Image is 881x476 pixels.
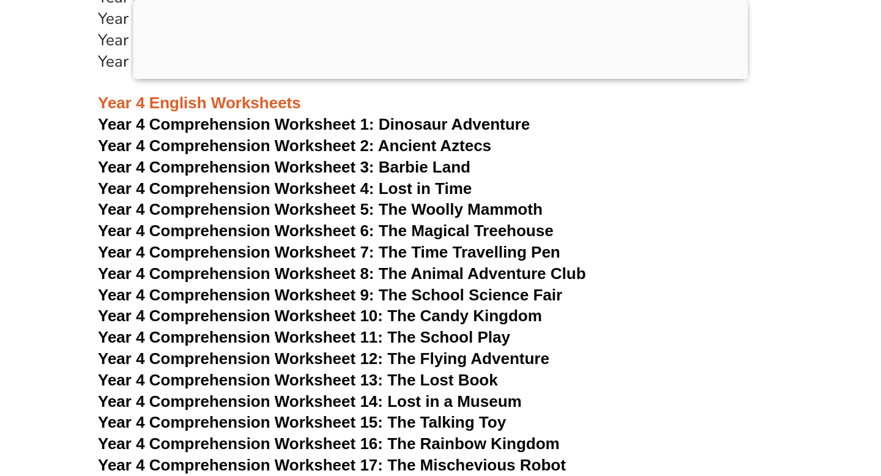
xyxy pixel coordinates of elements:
[98,29,648,51] a: Year 3 Worksheet 19: Editing Sentences for Grammar and Punctuation Errors
[98,179,472,198] a: Year 4 Comprehension Worksheet 4: Lost in Time
[379,115,530,133] span: Dinosaur Adventure
[98,115,530,133] a: Year 4 Comprehension Worksheet 1: Dinosaur Adventure
[98,371,498,389] a: Year 4 Comprehension Worksheet 13: The Lost Book
[98,413,506,431] a: Year 4 Comprehension Worksheet 15: The Talking Toy
[98,264,586,283] a: Year 4 Comprehension Worksheet 8: The Animal Adventure Club
[98,307,542,325] a: Year 4 Comprehension Worksheet 10: The Candy Kingdom
[98,158,470,176] a: Year 4 Comprehension Worksheet 3: Barbie Land
[98,286,562,304] a: Year 4 Comprehension Worksheet 9: The School Science Fair
[98,434,560,453] a: Year 4 Comprehension Worksheet 16: The Rainbow Kingdom
[98,115,374,133] span: Year 4 Comprehension Worksheet 1:
[98,73,783,114] h3: Year 4 English Worksheets
[98,136,491,155] a: Year 4 Comprehension Worksheet 2: Ancient Aztecs
[98,328,510,346] a: Year 4 Comprehension Worksheet 11: The School Play
[98,243,560,261] a: Year 4 Comprehension Worksheet 7: The Time Travelling Pen
[98,221,554,240] a: Year 4 Comprehension Worksheet 6: The Magical Treehouse
[98,456,566,474] a: Year 4 Comprehension Worksheet 17: The Mischevious Robot
[98,51,493,72] a: Year 3 Worksheet 20: Exploring Similes and Metaphors
[98,200,543,218] a: Year 4 Comprehension Worksheet 5: The Woolly Mammoth
[671,338,881,476] iframe: Chat Widget
[98,392,522,411] a: Year 4 Comprehension Worksheet 14: Lost in a Museum
[98,8,599,29] a: Year 3 Worksheet 18: Understanding and Creating Simple Paragraphs
[98,349,549,368] a: Year 4 Comprehension Worksheet 12: The Flying Adventure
